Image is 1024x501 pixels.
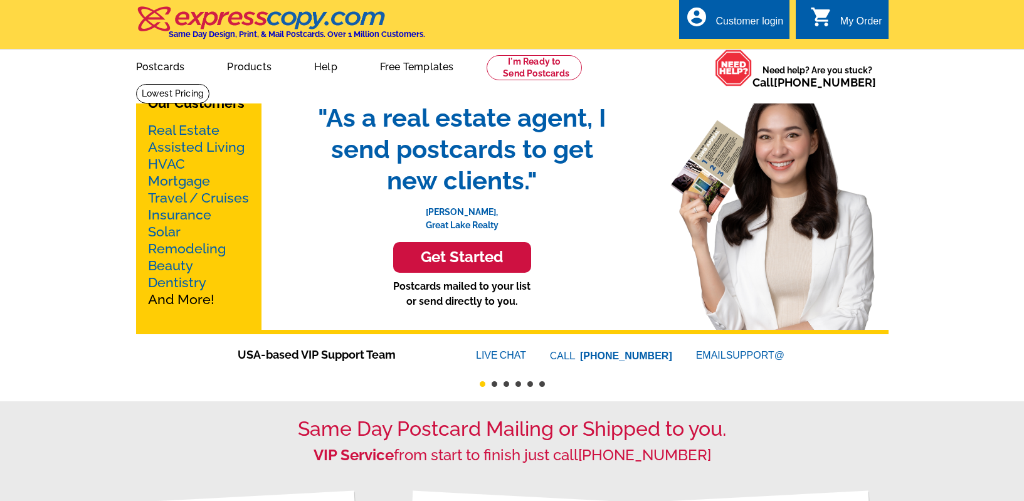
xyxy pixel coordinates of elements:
button: 1 of 6 [480,381,485,387]
button: 6 of 6 [539,381,545,387]
span: Call [752,76,876,89]
a: LIVECHAT [476,350,526,361]
h1: Same Day Postcard Mailing or Shipped to you. [136,417,889,441]
button: 3 of 6 [504,381,509,387]
button: 4 of 6 [515,381,521,387]
h2: from start to finish just call [136,446,889,465]
a: Mortgage [148,173,210,189]
a: Real Estate [148,122,219,138]
span: "As a real estate agent, I send postcards to get new clients." [305,102,619,196]
a: Postcards [116,51,205,80]
a: HVAC [148,156,185,172]
a: Beauty [148,258,193,273]
font: CALL [550,349,577,364]
img: help [715,50,752,87]
a: Solar [148,224,181,240]
font: LIVE [476,348,500,363]
a: Insurance [148,207,211,223]
p: [PERSON_NAME], Great Lake Realty [305,196,619,232]
font: SUPPORT@ [726,348,786,363]
button: 5 of 6 [527,381,533,387]
a: Assisted Living [148,139,245,155]
a: [PHONE_NUMBER] [578,446,711,464]
a: Travel / Cruises [148,190,249,206]
a: Dentistry [148,275,206,290]
p: Postcards mailed to your list or send directly to you. [305,279,619,309]
a: Get Started [305,242,619,273]
i: account_circle [685,6,708,28]
button: 2 of 6 [492,381,497,387]
a: Free Templates [360,51,474,80]
div: Customer login [715,16,783,33]
h4: Same Day Design, Print, & Mail Postcards. Over 1 Million Customers. [169,29,425,39]
strong: VIP Service [314,446,394,464]
i: shopping_cart [810,6,833,28]
span: USA-based VIP Support Team [238,346,438,363]
a: [PHONE_NUMBER] [580,351,672,361]
h3: Get Started [409,248,515,266]
a: Help [294,51,357,80]
a: EMAILSUPPORT@ [696,350,786,361]
a: Remodeling [148,241,226,256]
span: Need help? Are you stuck? [752,64,882,89]
div: My Order [840,16,882,33]
a: Same Day Design, Print, & Mail Postcards. Over 1 Million Customers. [136,15,425,39]
a: [PHONE_NUMBER] [774,76,876,89]
a: Products [207,51,292,80]
a: account_circle Customer login [685,14,783,29]
p: And More! [148,122,250,308]
a: shopping_cart My Order [810,14,882,29]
